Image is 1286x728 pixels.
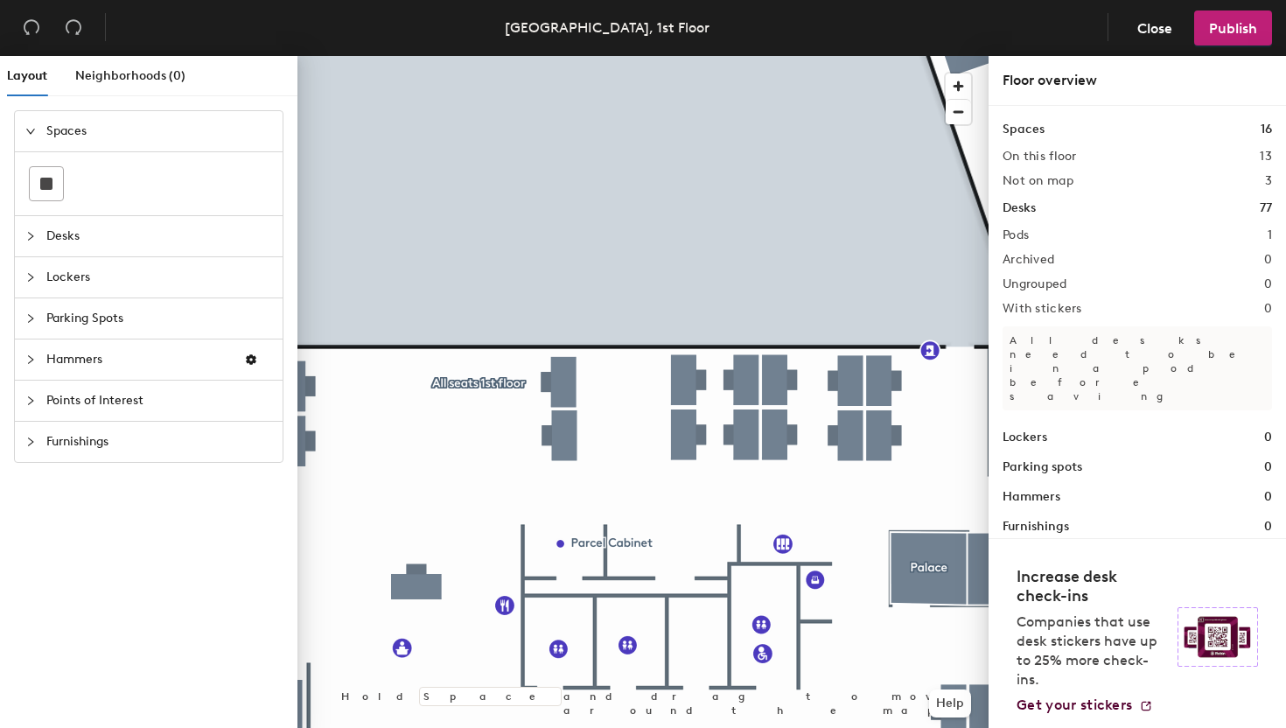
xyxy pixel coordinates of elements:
[1017,612,1167,689] p: Companies that use desk stickers have up to 25% more check-ins.
[1122,10,1187,45] button: Close
[46,381,272,421] span: Points of Interest
[1003,302,1082,316] h2: With stickers
[1264,458,1272,477] h1: 0
[1003,199,1036,218] h1: Desks
[75,68,185,83] span: Neighborhoods (0)
[46,257,272,297] span: Lockers
[1209,20,1257,37] span: Publish
[1003,458,1082,477] h1: Parking spots
[1264,253,1272,267] h2: 0
[1003,326,1272,410] p: All desks need to be in a pod before saving
[1003,70,1272,91] div: Floor overview
[1264,277,1272,291] h2: 0
[1194,10,1272,45] button: Publish
[1264,487,1272,507] h1: 0
[1268,228,1272,242] h2: 1
[1003,120,1045,139] h1: Spaces
[1003,228,1029,242] h2: Pods
[46,111,272,151] span: Spaces
[1264,302,1272,316] h2: 0
[1137,20,1172,37] span: Close
[1003,150,1077,164] h2: On this floor
[25,313,36,324] span: collapsed
[1003,517,1069,536] h1: Furnishings
[25,126,36,136] span: expanded
[25,231,36,241] span: collapsed
[1017,567,1167,605] h4: Increase desk check-ins
[1003,487,1060,507] h1: Hammers
[1003,277,1067,291] h2: Ungrouped
[505,17,709,38] div: [GEOGRAPHIC_DATA], 1st Floor
[46,339,230,380] span: Hammers
[1264,517,1272,536] h1: 0
[1003,428,1047,447] h1: Lockers
[46,298,272,339] span: Parking Spots
[7,68,47,83] span: Layout
[1003,174,1073,188] h2: Not on map
[1264,428,1272,447] h1: 0
[25,437,36,447] span: collapsed
[1017,696,1153,714] a: Get your stickers
[23,18,40,36] span: undo
[1260,150,1272,164] h2: 13
[25,354,36,365] span: collapsed
[1260,199,1272,218] h1: 77
[1261,120,1272,139] h1: 16
[929,689,971,717] button: Help
[14,10,49,45] button: Undo (⌘ + Z)
[1178,607,1258,667] img: Sticker logo
[25,395,36,406] span: collapsed
[46,422,272,462] span: Furnishings
[25,272,36,283] span: collapsed
[1003,253,1054,267] h2: Archived
[1265,174,1272,188] h2: 3
[56,10,91,45] button: Redo (⌘ + ⇧ + Z)
[1017,696,1132,713] span: Get your stickers
[46,216,272,256] span: Desks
